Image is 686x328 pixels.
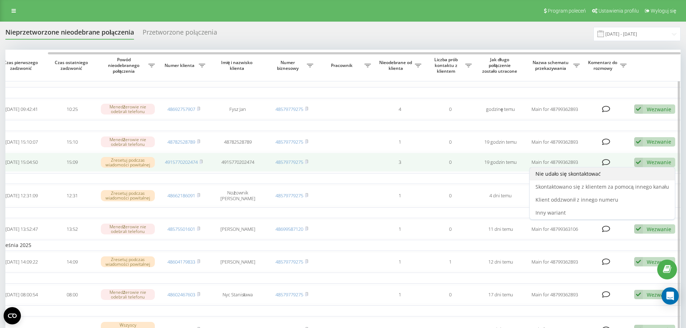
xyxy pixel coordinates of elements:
[47,100,97,119] td: 10:25
[47,252,97,271] td: 14:09
[143,28,217,40] div: Przetworzone połączenia
[167,291,195,298] a: 48602467603
[475,100,526,119] td: godzinę temu
[535,196,618,203] span: Klient oddzwonił z innego numeru
[375,100,425,119] td: 4
[209,132,266,152] td: 48782528789
[101,224,155,234] div: Menedżerowie nie odebrali telefonu
[167,259,195,265] a: 48604179833
[475,220,526,239] td: 11 dni temu
[215,60,260,71] span: Imię i nazwisko klienta
[425,252,475,271] td: 1
[647,226,671,233] div: Wezwanie
[275,106,303,112] a: 48579779275
[47,153,97,172] td: 15:09
[535,183,669,190] span: Skontaktowano się z klientem za pomocą innego kanału
[101,57,148,74] span: Powód nieodebranego połączenia
[526,100,583,119] td: Main for 48799362893
[101,256,155,267] div: Zresetuj podczas wiadomości powitalnej
[209,285,266,304] td: Nyc Stanisława
[167,192,195,199] a: 48662186091
[101,157,155,168] div: Zresetuj podczas wiadomości powitalnej
[209,185,266,206] td: Nożownik [PERSON_NAME]
[526,185,583,206] td: Main for 48799362893
[167,139,195,145] a: 48782528789
[162,63,199,68] span: Numer klienta
[375,220,425,239] td: 1
[209,153,266,172] td: 4915770202474
[167,106,195,112] a: 48692757907
[425,153,475,172] td: 0
[651,8,676,14] span: Wyloguj się
[662,287,679,305] div: Open Intercom Messenger
[209,252,266,271] td: [PERSON_NAME]
[375,252,425,271] td: 1
[165,159,198,165] a: 4915770202474
[275,291,303,298] a: 48579779275
[275,159,303,165] a: 48579779275
[526,252,583,271] td: Main for 48799362893
[425,285,475,304] td: 0
[270,60,307,71] span: Numer biznesowy
[481,57,520,74] span: Jak długo połączenie zostało utracone
[526,220,583,239] td: Main for 48799363106
[526,285,583,304] td: Main for 48799362893
[425,132,475,152] td: 0
[647,259,671,265] div: Wezwanie
[475,132,526,152] td: 19 godzin temu
[475,153,526,172] td: 19 godzin temu
[529,60,573,71] span: Nazwa schematu przekazywania
[275,226,303,232] a: 48699587120
[275,192,303,199] a: 48579779275
[47,220,97,239] td: 13:52
[378,60,415,71] span: Nieodebrane od klienta
[535,209,566,216] span: Inny wariant
[275,139,303,145] a: 48579779275
[647,291,671,298] div: Wezwanie
[375,153,425,172] td: 3
[47,185,97,206] td: 12:31
[375,185,425,206] td: 1
[587,60,620,71] span: Komentarz do rozmowy
[647,159,671,166] div: Wezwanie
[535,170,601,177] span: Nie udało się skontaktować
[101,190,155,201] div: Zresetuj podczas wiadomości powitalnej
[101,289,155,300] div: Menedżerowie nie odebrali telefonu
[548,8,586,14] span: Program poleceń
[475,185,526,206] td: 4 dni temu
[101,136,155,147] div: Menedżerowie nie odebrali telefonu
[647,138,671,145] div: Wezwanie
[167,226,195,232] a: 48575501601
[53,60,91,71] span: Czas ostatniego zadzwonić
[425,220,475,239] td: 0
[47,132,97,152] td: 15:10
[209,220,266,239] td: [PERSON_NAME]
[526,153,583,172] td: Main for 48799362893
[598,8,639,14] span: Ustawienia profilu
[647,106,671,113] div: Wezwanie
[375,132,425,152] td: 1
[425,185,475,206] td: 0
[526,132,583,152] td: Main for 48799362893
[2,60,41,71] span: Czas pierwszego zadzwonić
[101,104,155,114] div: Menedżerowie nie odebrali telefonu
[375,285,425,304] td: 1
[475,252,526,271] td: 12 dni temu
[425,100,475,119] td: 0
[5,28,134,40] div: Nieprzetworzone nieodebrane połączenia
[4,307,21,324] button: Open CMP widget
[429,57,465,74] span: Liczba prób kontaktu z klientem
[475,285,526,304] td: 17 dni temu
[209,100,266,119] td: Fysz Jan
[320,63,364,68] span: Pracownik
[47,285,97,304] td: 08:00
[275,259,303,265] a: 48579779275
